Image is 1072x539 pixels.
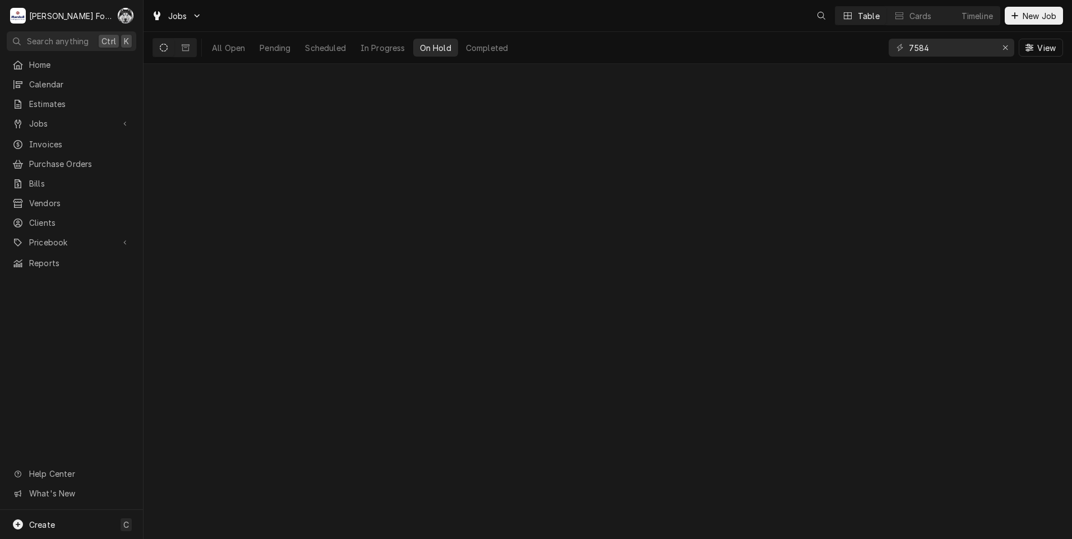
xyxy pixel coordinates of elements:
div: Cards [909,10,932,22]
div: In Progress [361,42,405,54]
a: Estimates [7,95,136,113]
a: Reports [7,254,136,272]
span: Jobs [29,118,114,129]
div: Scheduled [305,42,345,54]
span: Search anything [27,35,89,47]
a: Purchase Orders [7,155,136,173]
span: Bills [29,178,131,189]
div: Marshall Food Equipment Service's Avatar [10,8,26,24]
span: Pricebook [29,236,114,248]
div: Pending [260,42,290,54]
button: Search anythingCtrlK [7,31,136,51]
span: Clients [29,217,131,229]
span: New Job [1020,10,1059,22]
span: Purchase Orders [29,158,131,170]
a: Go to Jobs [147,7,206,25]
a: Vendors [7,194,136,212]
span: Ctrl [101,35,116,47]
span: Home [29,59,131,71]
div: Chris Murphy (103)'s Avatar [118,8,133,24]
button: View [1019,39,1063,57]
div: Completed [466,42,508,54]
a: Invoices [7,135,136,154]
span: Create [29,520,55,529]
button: Open search [812,7,830,25]
div: On Hold [420,42,451,54]
span: Reports [29,257,131,269]
button: New Job [1005,7,1063,25]
button: Erase input [996,39,1014,57]
div: M [10,8,26,24]
div: C( [118,8,133,24]
span: What's New [29,487,130,499]
input: Keyword search [909,39,993,57]
a: Home [7,55,136,74]
span: Help Center [29,468,130,480]
a: Go to Pricebook [7,233,136,252]
span: Vendors [29,197,131,209]
span: Calendar [29,78,131,90]
div: All Open [212,42,245,54]
div: Timeline [962,10,993,22]
span: Invoices [29,138,131,150]
span: C [123,519,129,531]
div: [PERSON_NAME] Food Equipment Service [29,10,112,22]
span: Estimates [29,98,131,110]
a: Go to What's New [7,484,136,503]
span: K [124,35,129,47]
a: Clients [7,213,136,232]
a: Bills [7,174,136,193]
span: Jobs [168,10,187,22]
a: Go to Help Center [7,464,136,483]
span: View [1035,42,1058,54]
div: Table [858,10,880,22]
a: Go to Jobs [7,114,136,133]
a: Calendar [7,75,136,94]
